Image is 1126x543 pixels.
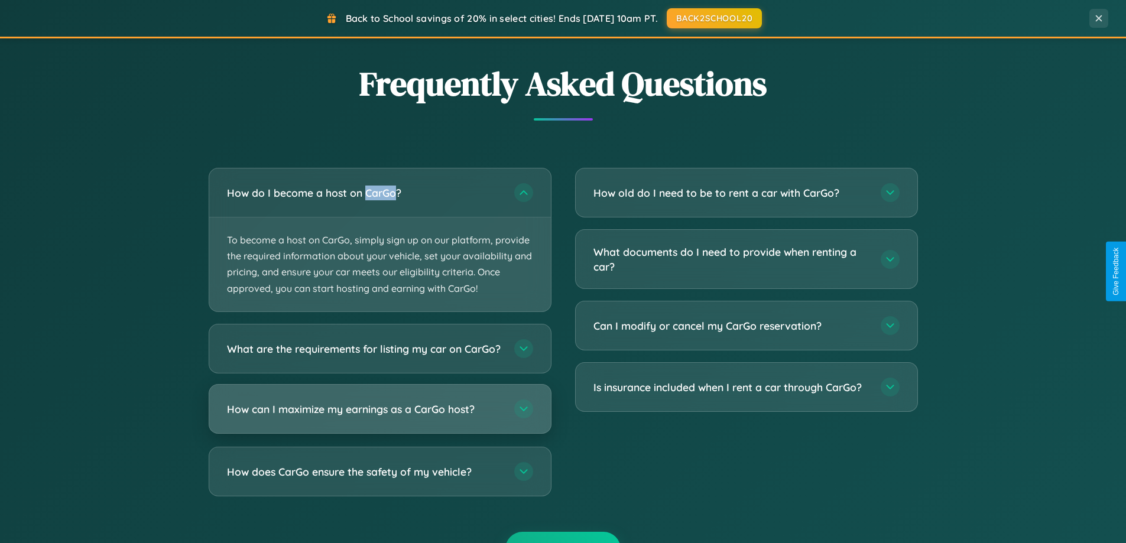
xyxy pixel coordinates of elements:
h3: What documents do I need to provide when renting a car? [593,245,869,274]
h2: Frequently Asked Questions [209,61,918,106]
h3: Can I modify or cancel my CarGo reservation? [593,318,869,333]
h3: How does CarGo ensure the safety of my vehicle? [227,464,502,479]
h3: What are the requirements for listing my car on CarGo? [227,341,502,356]
h3: How can I maximize my earnings as a CarGo host? [227,401,502,416]
h3: How old do I need to be to rent a car with CarGo? [593,186,869,200]
h3: Is insurance included when I rent a car through CarGo? [593,380,869,395]
button: BACK2SCHOOL20 [667,8,762,28]
h3: How do I become a host on CarGo? [227,186,502,200]
p: To become a host on CarGo, simply sign up on our platform, provide the required information about... [209,217,551,311]
span: Back to School savings of 20% in select cities! Ends [DATE] 10am PT. [346,12,658,24]
div: Give Feedback [1112,248,1120,295]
